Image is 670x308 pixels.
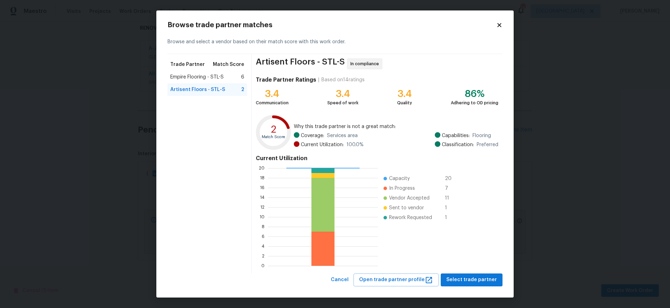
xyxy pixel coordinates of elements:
text: 18 [260,176,265,180]
span: Artisent Floors - STL-S [170,86,225,93]
text: Match Score [262,135,285,139]
span: Match Score [213,61,244,68]
div: Browse and select a vendor based on their match score with this work order. [167,30,502,54]
div: 3.4 [327,90,358,97]
span: 20 [445,175,456,182]
span: 100.0 % [347,141,364,148]
div: Speed of work [327,99,358,106]
button: Select trade partner [441,273,502,286]
text: 8 [262,225,265,229]
span: Why this trade partner is not a great match: [294,123,498,130]
h4: Current Utilization [256,155,498,162]
span: Select trade partner [446,276,497,284]
button: Open trade partner profile [353,273,439,286]
text: 12 [260,205,265,209]
text: 14 [260,195,265,200]
span: 1 [445,204,456,211]
span: Preferred [477,141,498,148]
text: 10 [260,215,265,219]
span: Coverage: [301,132,324,139]
text: 20 [259,166,265,170]
span: Empire Flooring - STL-S [170,74,224,81]
span: 1 [445,214,456,221]
span: 7 [445,185,456,192]
h2: Browse trade partner matches [167,22,496,29]
span: In Progress [389,185,415,192]
text: 6 [262,234,265,239]
span: 6 [241,74,244,81]
span: 11 [445,195,456,202]
span: Cancel [331,276,349,284]
div: | [316,76,321,83]
span: Flooring [472,132,491,139]
text: 16 [260,186,265,190]
div: Quality [397,99,412,106]
text: 2 [262,254,265,258]
span: 2 [241,86,244,93]
button: Cancel [328,273,351,286]
span: Artisent Floors - STL-S [256,58,345,69]
span: Sent to vendor [389,204,424,211]
text: 2 [271,125,276,134]
h4: Trade Partner Ratings [256,76,316,83]
span: In compliance [350,60,382,67]
span: Services area [327,132,358,139]
div: Communication [256,99,289,106]
span: Trade Partner [170,61,205,68]
span: Vendor Accepted [389,195,430,202]
div: 86% [451,90,498,97]
div: 3.4 [256,90,289,97]
span: Classification: [442,141,474,148]
span: Capacity [389,175,410,182]
div: Adhering to OD pricing [451,99,498,106]
span: Rework Requested [389,214,432,221]
span: Current Utilization: [301,141,344,148]
div: 3.4 [397,90,412,97]
text: 4 [262,244,265,248]
text: 0 [261,264,265,268]
span: Open trade partner profile [359,276,433,284]
span: Capabilities: [442,132,470,139]
div: Based on 14 ratings [321,76,365,83]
